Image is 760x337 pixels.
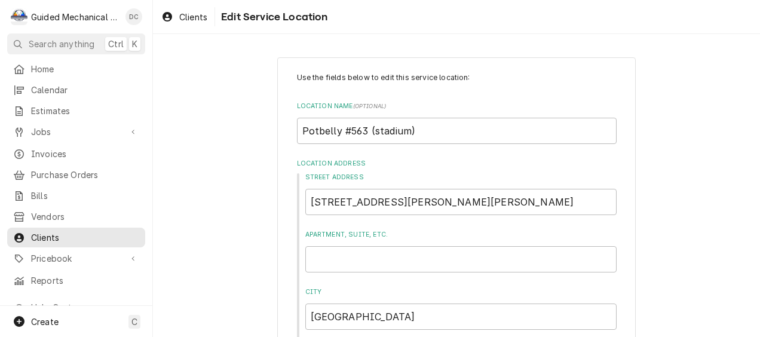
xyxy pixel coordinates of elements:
[7,207,145,226] a: Vendors
[157,7,212,27] a: Clients
[31,301,138,314] span: Help Center
[29,38,94,50] span: Search anything
[132,38,137,50] span: K
[297,102,617,144] div: Location Name
[31,210,139,223] span: Vendors
[31,125,121,138] span: Jobs
[108,38,124,50] span: Ctrl
[125,8,142,25] div: DC
[305,287,617,297] label: City
[125,8,142,25] div: Daniel Cornell's Avatar
[131,315,137,328] span: C
[31,189,139,202] span: Bills
[297,159,617,168] label: Location Address
[7,122,145,142] a: Go to Jobs
[297,118,617,144] input: Nickname, Franchise ID, etc.
[305,173,617,215] div: Street Address
[31,317,59,327] span: Create
[7,33,145,54] button: Search anythingCtrlK
[31,274,139,287] span: Reports
[11,8,27,25] div: Guided Mechanical Services, LLC's Avatar
[7,59,145,79] a: Home
[353,103,387,109] span: ( optional )
[7,249,145,268] a: Go to Pricebook
[31,105,139,117] span: Estimates
[7,101,145,121] a: Estimates
[11,8,27,25] div: G
[7,271,145,290] a: Reports
[179,11,207,23] span: Clients
[305,287,617,330] div: City
[7,80,145,100] a: Calendar
[7,298,145,317] a: Go to Help Center
[31,252,121,265] span: Pricebook
[297,102,617,111] label: Location Name
[305,173,617,182] label: Street Address
[31,168,139,181] span: Purchase Orders
[217,9,327,25] span: Edit Service Location
[7,186,145,206] a: Bills
[31,84,139,96] span: Calendar
[305,230,617,240] label: Apartment, Suite, etc.
[305,230,617,272] div: Apartment, Suite, etc.
[7,165,145,185] a: Purchase Orders
[31,148,139,160] span: Invoices
[7,228,145,247] a: Clients
[31,231,139,244] span: Clients
[7,144,145,164] a: Invoices
[31,11,119,23] div: Guided Mechanical Services, LLC
[297,72,617,83] p: Use the fields below to edit this service location:
[31,63,139,75] span: Home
